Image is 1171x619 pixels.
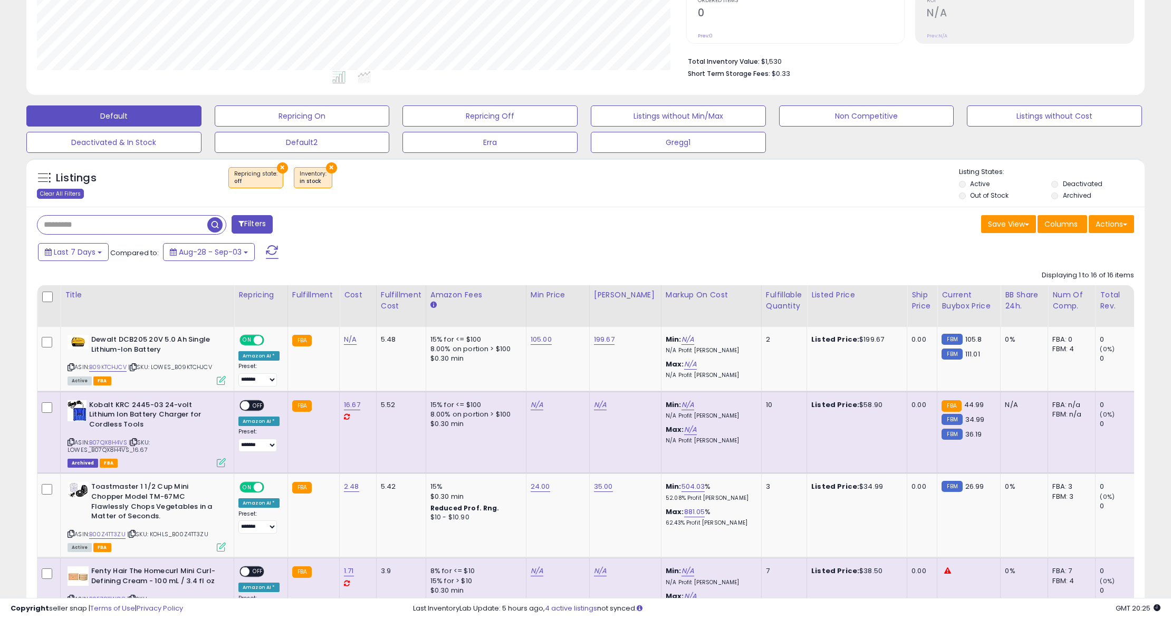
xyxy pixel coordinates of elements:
div: seller snap | | [11,604,183,614]
a: N/A [531,566,543,576]
small: (0%) [1100,410,1115,419]
a: 199.67 [594,334,615,345]
img: 31Y+FweunVL._SL40_.jpg [68,566,89,586]
p: N/A Profit [PERSON_NAME] [666,372,753,379]
span: | SKU: KOHLS_B00Z4TT3ZU [127,530,208,538]
a: 4 active listings [545,603,597,613]
div: Amazon AI * [238,351,280,361]
div: FBA: n/a [1052,400,1087,410]
b: Min: [666,481,682,491]
span: | SKU: LOWES_B07QX8H4VS_16.67 [68,438,150,454]
a: 35.00 [594,481,613,492]
div: $58.90 [811,400,899,410]
span: $0.33 [772,69,790,79]
b: Dewalt DCB205 20V 5.0 Ah Single Lithium-Ion Battery [91,335,219,357]
b: Min: [666,566,682,576]
small: (0%) [1100,577,1115,585]
h5: Listings [56,171,97,186]
span: OFF [263,483,280,492]
div: BB Share 24h. [1005,289,1043,312]
b: Max: [666,507,684,517]
label: Archived [1063,191,1091,200]
small: FBA [942,400,961,412]
div: FBM: 4 [1052,344,1087,354]
div: % [666,482,753,501]
button: Default [26,105,201,127]
div: 15% [430,482,518,491]
a: 105.00 [531,334,552,345]
button: Non Competitive [779,105,954,127]
span: 36.19 [965,429,982,439]
b: Kobalt KRC 2445-03 24-volt Lithium Ion Battery Charger for Cordless Tools [89,400,217,432]
div: $0.30 min [430,354,518,363]
div: 0.00 [911,400,929,410]
small: (0%) [1100,492,1115,501]
span: Repricing state : [234,170,277,186]
small: FBA [292,566,312,578]
div: 15% for > $10 [430,576,518,586]
div: 0.00 [911,482,929,491]
b: Min: [666,400,682,410]
div: 3.9 [381,566,418,576]
button: Filters [232,215,273,234]
div: 2 [766,335,799,344]
p: N/A Profit [PERSON_NAME] [666,347,753,354]
div: Last InventoryLab Update: 5 hours ago, not synced. [413,604,1160,614]
div: 10 [766,400,799,410]
small: Amazon Fees. [430,301,437,310]
div: $0.30 min [430,586,518,595]
div: 0% [1005,566,1040,576]
span: Last 7 Days [54,247,95,257]
span: OFF [263,336,280,345]
p: N/A Profit [PERSON_NAME] [666,579,753,586]
b: Reduced Prof. Rng. [430,504,500,512]
span: 105.8 [965,334,982,344]
div: Preset: [238,510,280,534]
h2: N/A [927,7,1134,21]
span: FBA [100,459,118,468]
button: Gregg1 [591,132,766,153]
div: Fulfillment Cost [381,289,421,312]
span: Listings that have been deleted from Seller Central [68,459,98,468]
div: in stock [300,178,327,185]
div: FBA: 3 [1052,482,1087,491]
div: 0 [1100,482,1143,491]
button: Actions [1089,215,1134,233]
div: FBM: n/a [1052,410,1087,419]
div: 0 [1100,400,1143,410]
span: 26.99 [965,481,984,491]
a: 881.05 [684,507,705,517]
button: Last 7 Days [38,243,109,261]
div: N/A [1005,400,1040,410]
div: Num of Comp. [1052,289,1091,312]
div: Amazon AI * [238,583,280,592]
button: Erra [402,132,578,153]
p: Listing States: [959,167,1145,177]
small: FBM [942,334,962,345]
a: N/A [531,400,543,410]
b: Toastmaster 1 1/2 Cup Mini Chopper Model TM-67MC Flawlessly Chops Vegetables in a Matter of Seconds. [91,482,219,524]
div: FBA: 7 [1052,566,1087,576]
span: Aug-28 - Sep-03 [179,247,242,257]
div: Preset: [238,428,280,452]
div: Clear All Filters [37,189,84,199]
div: Amazon AI * [238,417,280,426]
div: % [666,507,753,527]
div: 8.00% on portion > $100 [430,410,518,419]
div: 0 [1100,335,1143,344]
div: 0 [1100,586,1143,595]
div: ASIN: [68,400,226,467]
a: Privacy Policy [137,603,183,613]
div: Markup on Cost [666,289,757,301]
p: 52.08% Profit [PERSON_NAME] [666,495,753,502]
a: B09KTCHJCV [89,363,127,372]
span: 34.99 [965,414,985,424]
small: Prev: N/A [927,33,947,39]
div: ASIN: [68,335,226,384]
small: (0%) [1100,345,1115,353]
span: Inventory : [300,170,327,186]
div: 3 [766,482,799,491]
b: Listed Price: [811,566,859,576]
a: N/A [684,359,697,370]
span: FBA [93,543,111,552]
